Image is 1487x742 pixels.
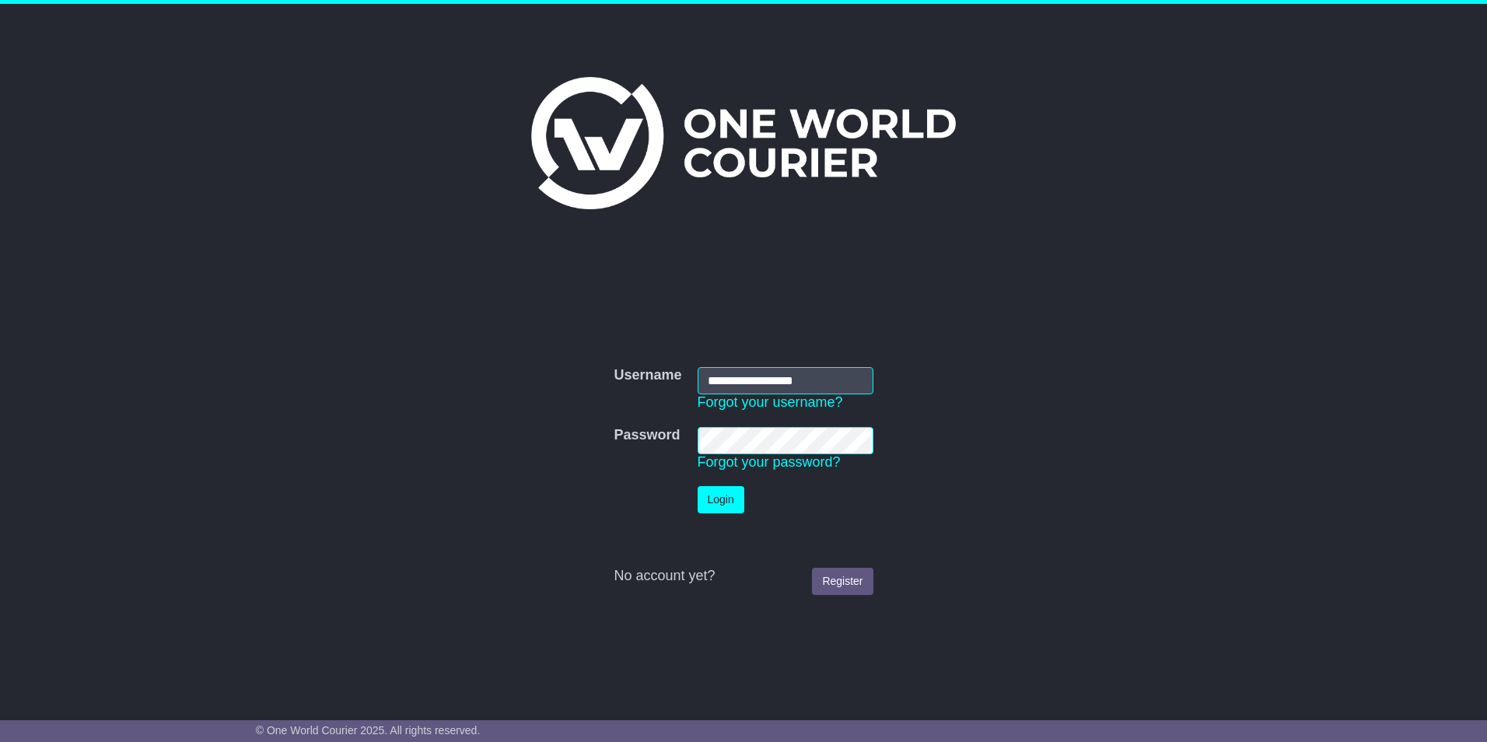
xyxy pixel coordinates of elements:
img: One World [531,77,956,209]
a: Forgot your password? [698,454,841,470]
label: Username [614,367,681,384]
div: No account yet? [614,568,873,585]
span: © One World Courier 2025. All rights reserved. [256,724,481,737]
a: Forgot your username? [698,394,843,410]
button: Login [698,486,744,513]
label: Password [614,427,680,444]
a: Register [812,568,873,595]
